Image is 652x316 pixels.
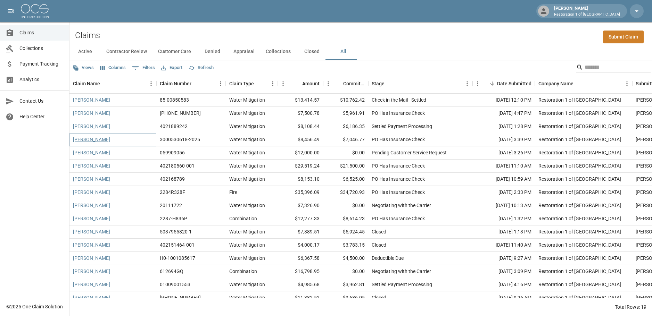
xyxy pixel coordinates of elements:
a: [PERSON_NAME] [73,228,110,235]
div: 2284R328F [160,189,185,196]
div: Total Rows: 19 [615,304,646,310]
div: $3,783.15 [323,239,368,252]
div: [DATE] 10:13 AM [472,199,535,212]
div: Claim Number [156,74,226,93]
span: Payment Tracking [19,60,64,68]
a: [PERSON_NAME] [73,162,110,169]
h2: Claims [75,31,100,41]
div: PO Has Insurance Check [372,136,425,143]
div: PO Has Insurance Check [372,189,425,196]
div: Combination [229,215,257,222]
div: Restoration 1 of Grand Rapids [538,162,621,169]
div: H0-1001085617 [160,255,195,262]
span: Help Center [19,113,64,120]
div: [DATE] 4:47 PM [472,107,535,120]
div: $9,686.05 [323,291,368,305]
div: 300-0376652-2025 [160,294,201,301]
button: Menu [472,78,483,89]
div: $10,762.42 [323,94,368,107]
div: Restoration 1 of Grand Rapids [538,215,621,222]
div: Restoration 1 of Grand Rapids [538,136,621,143]
div: [DATE] 12:10 PM [472,94,535,107]
div: [DATE] 3:26 PM [472,146,535,160]
div: $8,153.10 [278,173,323,186]
div: 2287-H836P [160,215,187,222]
div: 402168789 [160,176,185,182]
div: 20111722 [160,202,182,209]
div: $7,500.78 [278,107,323,120]
div: Claim Type [229,74,254,93]
div: $21,500.00 [323,160,368,173]
div: $0.00 [323,146,368,160]
div: $12,277.33 [278,212,323,225]
div: Restoration 1 of Grand Rapids [538,123,621,130]
div: dynamic tabs [69,43,652,60]
div: [DATE] 1:13 PM [472,225,535,239]
div: $8,456.49 [278,133,323,146]
div: Restoration 1 of Grand Rapids [538,176,621,182]
a: [PERSON_NAME] [73,110,110,117]
div: Claim Type [226,74,278,93]
div: $0.00 [323,199,368,212]
div: Restoration 1 of Grand Rapids [538,202,621,209]
button: All [328,43,359,60]
button: Menu [462,78,472,89]
button: Menu [323,78,333,89]
span: Analytics [19,76,64,83]
div: Pending Customer Service Request [372,149,447,156]
div: [DATE] 11:10 AM [472,160,535,173]
div: PO Has Insurance Check [372,162,425,169]
div: Water Mitigation [229,202,265,209]
div: Restoration 1 of Grand Rapids [538,228,621,235]
a: [PERSON_NAME] [73,136,110,143]
div: Restoration 1 of Grand Rapids [538,96,621,103]
div: Water Mitigation [229,162,265,169]
div: $6,186.35 [323,120,368,133]
div: $4,000.17 [278,239,323,252]
button: Refresh [187,62,215,73]
div: Water Mitigation [229,96,265,103]
div: $8,108.44 [278,120,323,133]
div: Closed [372,294,386,301]
button: Show filters [130,62,157,74]
img: ocs-logo-white-transparent.png [21,4,49,18]
div: Date Submitted [472,74,535,93]
div: Restoration 1 of Grand Rapids [538,294,621,301]
button: Sort [254,79,264,88]
button: Sort [292,79,302,88]
div: PO Has Insurance Check [372,215,425,222]
div: [DATE] 1:32 PM [472,212,535,225]
a: [PERSON_NAME] [73,294,110,301]
div: Deductible Due [372,255,404,262]
div: $7,326.90 [278,199,323,212]
div: Claim Name [69,74,156,93]
div: 300-0573363-2025 [160,110,201,117]
div: Water Mitigation [229,228,265,235]
div: Company Name [538,74,573,93]
a: Submit Claim [603,31,644,43]
button: Sort [100,79,110,88]
div: Water Mitigation [229,149,265,156]
button: Menu [146,78,156,89]
button: Customer Care [152,43,197,60]
div: [DATE] 3:39 PM [472,133,535,146]
div: Water Mitigation [229,136,265,143]
div: Water Mitigation [229,281,265,288]
div: 5037955820-1 [160,228,192,235]
div: Stage [372,74,385,93]
div: Check in the Mail - Settled [372,96,426,103]
button: open drawer [4,4,18,18]
button: Sort [573,79,583,88]
div: Committed Amount [343,74,365,93]
button: Denied [197,43,228,60]
div: Water Mitigation [229,294,265,301]
div: $6,525.00 [323,173,368,186]
div: 612694GQ [160,268,183,275]
button: Appraisal [228,43,260,60]
div: Settled Payment Processing [372,281,432,288]
div: Closed [372,228,386,235]
div: [DATE] 4:16 PM [472,278,535,291]
a: [PERSON_NAME] [73,189,110,196]
button: Menu [267,78,278,89]
div: Amount [278,74,323,93]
